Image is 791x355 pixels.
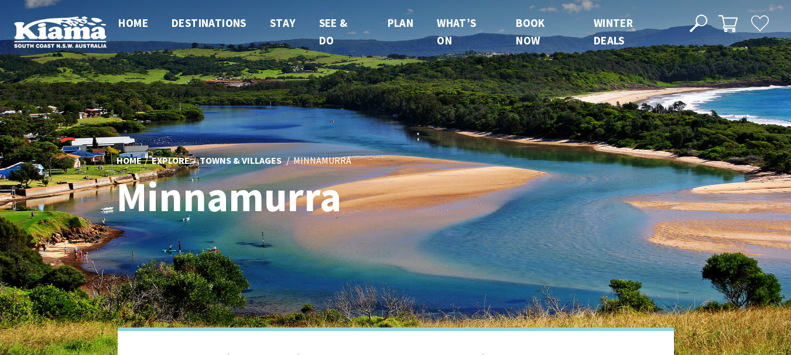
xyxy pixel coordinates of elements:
[117,154,142,167] a: Home
[594,16,633,47] span: Winter Deals
[516,16,545,47] span: Book now
[107,14,676,50] nav: Main Menu
[270,16,296,30] span: Stay
[200,154,282,167] a: Towns & Villages
[118,16,148,30] span: Home
[319,16,348,47] span: See & Do
[293,153,351,168] li: Minnamurra
[152,154,190,167] a: Explore
[388,16,414,30] span: Plan
[172,16,246,30] span: Destinations
[117,174,447,219] h1: Minnamurra
[437,16,476,47] span: What’s On
[14,16,107,48] img: Kiama Logo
